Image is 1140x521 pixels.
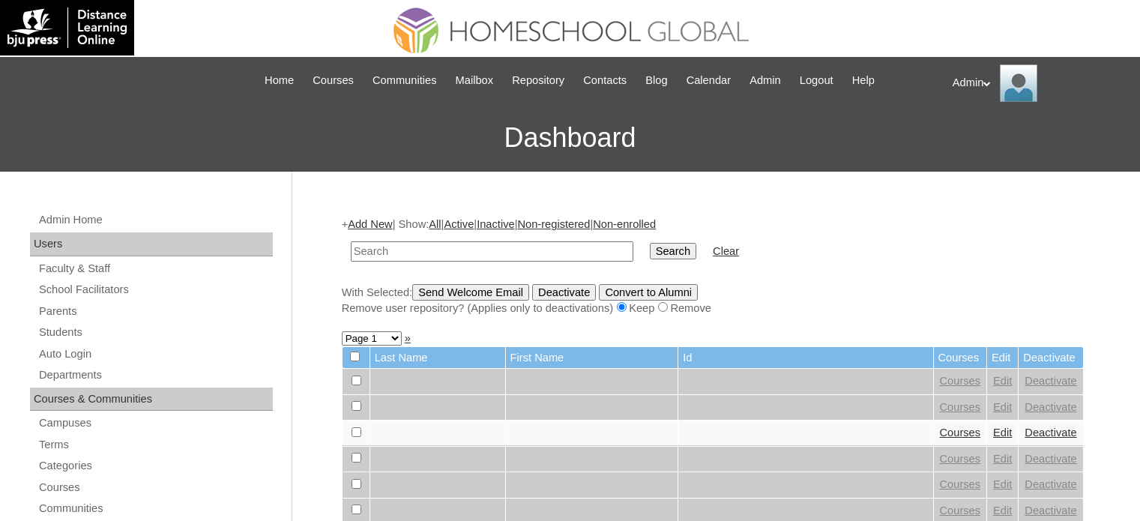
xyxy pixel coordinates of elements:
a: Edit [993,478,1012,490]
td: Last Name [370,347,505,369]
a: School Facilitators [37,280,273,299]
a: Courses [940,427,981,439]
a: Home [257,72,301,89]
a: Courses [940,478,981,490]
div: Users [30,232,273,256]
a: Admin Home [37,211,273,229]
td: Edit [987,347,1018,369]
span: Logout [800,72,833,89]
input: Search [351,241,633,262]
div: + | Show: | | | | [342,217,1084,316]
a: Deactivate [1025,505,1076,517]
a: Deactivate [1025,427,1076,439]
input: Convert to Alumni [599,284,698,301]
a: Edit [993,453,1012,465]
td: Id [678,347,932,369]
a: Courses [940,401,981,413]
span: Courses [313,72,354,89]
a: Non-registered [517,218,590,230]
a: Campuses [37,414,273,433]
a: Courses [37,478,273,497]
a: Deactivate [1025,453,1076,465]
span: Communities [373,72,437,89]
a: Deactivate [1025,375,1076,387]
a: Categories [37,457,273,475]
a: » [405,332,411,344]
span: Contacts [583,72,627,89]
a: Communities [37,499,273,518]
td: Courses [934,347,987,369]
a: Departments [37,366,273,385]
span: Blog [645,72,667,89]
a: Contacts [576,72,634,89]
span: Home [265,72,294,89]
a: Communities [365,72,444,89]
a: Edit [993,401,1012,413]
a: Non-enrolled [593,218,656,230]
input: Send Welcome Email [412,284,529,301]
a: Courses [940,453,981,465]
a: Faculty & Staff [37,259,273,278]
a: All [429,218,441,230]
a: Deactivate [1025,401,1076,413]
a: Terms [37,436,273,454]
a: Blog [638,72,675,89]
span: Mailbox [456,72,494,89]
img: logo-white.png [7,7,127,48]
a: Courses [940,375,981,387]
a: Admin [742,72,788,89]
div: Courses & Communities [30,388,273,412]
a: Parents [37,302,273,321]
span: Calendar [687,72,731,89]
a: Active [444,218,474,230]
a: Calendar [679,72,738,89]
span: Admin [750,72,781,89]
span: Help [852,72,875,89]
span: Repository [512,72,564,89]
div: With Selected: [342,284,1084,316]
div: Admin [953,64,1125,102]
a: Courses [305,72,361,89]
a: Mailbox [448,72,501,89]
img: Admin Homeschool Global [1000,64,1037,102]
a: Edit [993,375,1012,387]
a: Auto Login [37,345,273,364]
td: Deactivate [1019,347,1082,369]
td: First Name [506,347,678,369]
a: Edit [993,505,1012,517]
a: Deactivate [1025,478,1076,490]
a: Logout [792,72,841,89]
a: Repository [504,72,572,89]
input: Deactivate [532,284,596,301]
a: Clear [713,245,739,257]
a: Courses [940,505,981,517]
h3: Dashboard [7,104,1133,172]
a: Students [37,323,273,342]
a: Help [845,72,882,89]
input: Search [650,243,696,259]
a: Add New [348,218,392,230]
a: Edit [993,427,1012,439]
div: Remove user repository? (Applies only to deactivations) Keep Remove [342,301,1084,316]
a: Inactive [477,218,515,230]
